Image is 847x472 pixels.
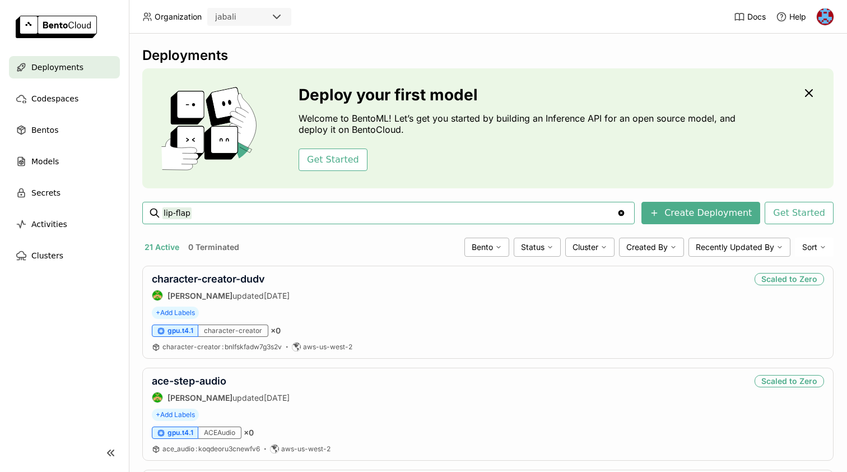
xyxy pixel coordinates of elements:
[151,86,272,170] img: cover onboarding
[152,392,162,402] img: Steve Guo
[31,186,61,200] span: Secrets
[9,150,120,173] a: Models
[167,326,193,335] span: gpu.t4.1
[31,61,83,74] span: Deployments
[152,290,162,300] img: Steve Guo
[688,238,790,257] div: Recently Updated By
[521,242,544,252] span: Status
[162,343,282,351] a: character-creator:bnlfskfadw7g3s2v
[167,291,232,300] strong: [PERSON_NAME]
[162,343,282,351] span: character-creator bnlfskfadw7g3s2v
[142,240,182,254] button: 21 Active
[196,445,197,453] span: :
[238,12,239,23] input: Selected jabali.
[9,119,120,141] a: Bentos
[464,238,509,257] div: Bento
[31,92,78,105] span: Codespaces
[167,428,193,437] span: gpu.t4.1
[734,11,766,22] a: Docs
[9,87,120,110] a: Codespaces
[152,375,226,387] a: ace-step-audio
[565,238,615,257] div: Cluster
[142,47,834,64] div: Deployments
[696,242,774,252] span: Recently Updated By
[155,12,202,22] span: Organization
[271,326,281,336] span: × 0
[152,409,199,421] span: +Add Labels
[299,86,741,104] h3: Deploy your first model
[789,12,806,22] span: Help
[755,273,824,285] div: Scaled to Zero
[795,238,834,257] div: Sort
[626,242,668,252] span: Created By
[198,427,241,439] div: ACEAudio
[619,238,684,257] div: Created By
[162,204,617,222] input: Search
[303,343,352,351] span: aws-us-west-2
[817,8,834,25] img: Sasha Azad
[16,16,97,38] img: logo
[152,307,199,319] span: +Add Labels
[152,273,265,285] a: character-creator-dudv
[641,202,760,224] button: Create Deployment
[162,445,260,454] a: ace_audio:koqdeoru3cnewfv6
[9,56,120,78] a: Deployments
[802,242,817,252] span: Sort
[186,240,241,254] button: 0 Terminated
[31,249,63,262] span: Clusters
[9,244,120,267] a: Clusters
[299,149,367,171] button: Get Started
[31,155,59,168] span: Models
[264,291,290,300] span: [DATE]
[152,290,290,301] div: updated
[31,218,67,231] span: Activities
[765,202,834,224] button: Get Started
[281,445,331,454] span: aws-us-west-2
[31,123,58,137] span: Bentos
[617,209,626,218] svg: Clear value
[198,325,268,337] div: character-creator
[244,428,254,438] span: × 0
[222,343,224,351] span: :
[747,12,766,22] span: Docs
[162,445,260,453] span: ace_audio koqdeoru3cnewfv6
[573,242,598,252] span: Cluster
[167,393,232,402] strong: [PERSON_NAME]
[755,375,824,387] div: Scaled to Zero
[215,11,236,22] div: jabali
[9,182,120,204] a: Secrets
[299,113,741,135] p: Welcome to BentoML! Let’s get you started by building an Inference API for an open source model, ...
[152,392,290,403] div: updated
[776,11,806,22] div: Help
[264,393,290,402] span: [DATE]
[514,238,561,257] div: Status
[472,242,493,252] span: Bento
[9,213,120,235] a: Activities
